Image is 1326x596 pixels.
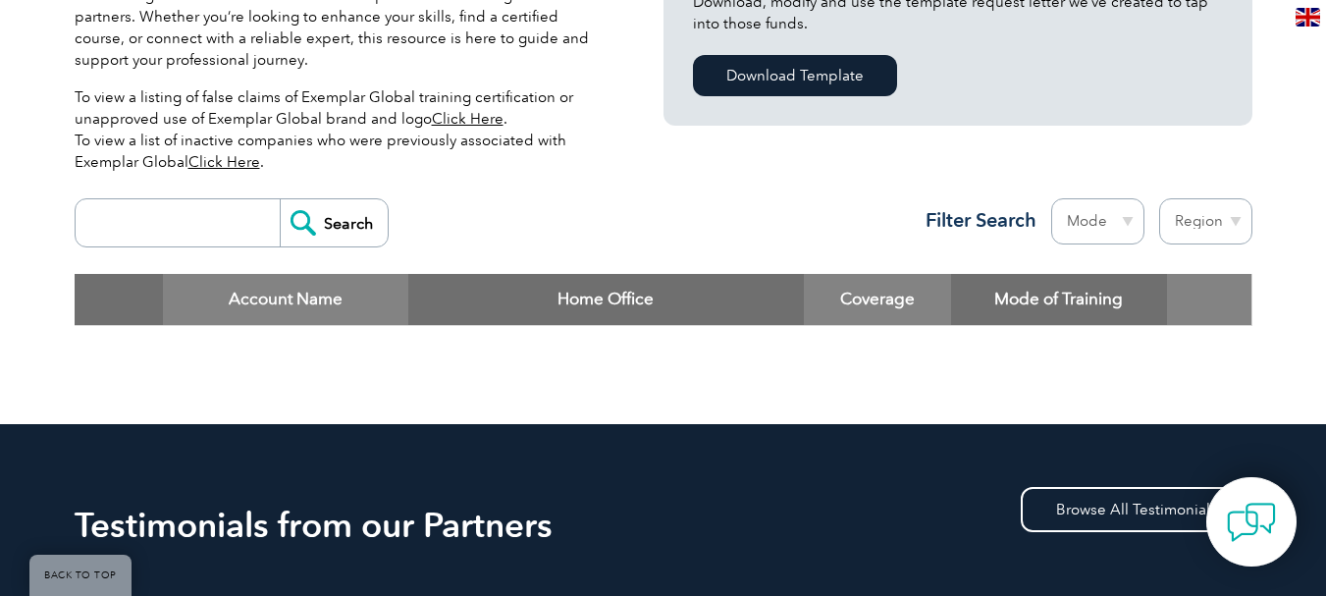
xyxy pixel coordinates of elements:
[1227,498,1276,547] img: contact-chat.png
[75,86,605,173] p: To view a listing of false claims of Exemplar Global training certification or unapproved use of ...
[75,510,1252,541] h2: Testimonials from our Partners
[280,199,388,246] input: Search
[951,274,1167,325] th: Mode of Training: activate to sort column ascending
[1296,8,1320,27] img: en
[29,555,132,596] a: BACK TO TOP
[408,274,804,325] th: Home Office: activate to sort column ascending
[804,274,951,325] th: Coverage: activate to sort column ascending
[1167,274,1251,325] th: : activate to sort column ascending
[163,274,408,325] th: Account Name: activate to sort column descending
[914,208,1036,233] h3: Filter Search
[1021,487,1252,532] a: Browse All Testimonials
[188,153,260,171] a: Click Here
[693,55,897,96] a: Download Template
[432,110,504,128] a: Click Here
